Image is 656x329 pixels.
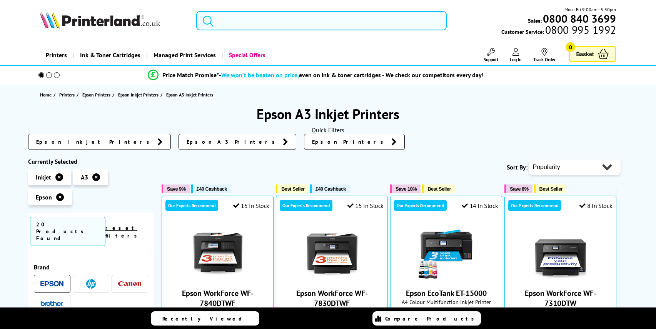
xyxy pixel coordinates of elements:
a: Home [40,91,53,99]
a: Support [484,48,498,62]
span: Printers [59,91,75,99]
a: Special Offers [222,45,271,65]
img: Epson WorkForce WF-7840DTWF [189,223,247,281]
a: Track Order [533,48,556,62]
a: Epson Printers [82,91,112,99]
a: Brother [40,299,63,309]
a: reset filters [105,224,141,239]
span: We won’t be beaten on price, [221,71,299,79]
a: Managed Print Services [146,45,222,65]
span: Mon - Fri 9:00am - 5:30pm [564,6,616,13]
a: Epson EcoTank ET-15000 [417,274,475,282]
div: 8 In Stock [579,202,613,209]
button: Best Seller [422,184,455,193]
span: A4 Colour Multifunction Inkjet Printer [394,298,498,306]
button: Save 9% [162,184,189,193]
img: HP [86,279,96,289]
button: Save 18% [390,184,421,193]
b: 0800 840 3699 [543,12,616,26]
div: - even on ink & toner cartridges - We check our competitors every day! [219,71,484,79]
a: Epson Inkjet Printers [28,134,171,150]
span: Epson A3 Inkjet Printers [166,92,213,98]
a: Printers [59,91,77,99]
img: Printerland Logo [40,12,160,28]
span: Epson Printers [82,91,110,99]
span: Save 8% [510,186,528,192]
span: Epson A3 Printers [187,138,279,146]
button: £40 Cashback [191,184,231,193]
span: 0800 995 1992 [544,26,616,33]
div: 15 In Stock [233,202,269,209]
div: Our Experts Recommend [165,200,218,211]
img: Brother [40,301,63,306]
span: Best Seller [539,186,563,192]
span: Epson Printers [312,138,387,146]
span: Brand [34,263,149,271]
a: HP [79,279,102,289]
span: £40 Cashback [315,186,346,192]
div: Currently Selected [28,158,154,165]
a: Epson WorkForce WF-7310DTW [525,288,596,308]
span: Log In [510,56,522,62]
span: 20 Products Found [30,217,106,246]
div: Quick Filters [28,126,628,134]
a: Epson WorkForce WF-7840DTWF [189,274,247,282]
button: Save 8% [504,184,532,193]
a: Epson WorkForce WF-7310DTW [532,274,589,282]
img: Canon [118,281,141,286]
a: Compare Products [372,311,481,326]
a: Ink & Toner Cartridges [73,45,146,65]
span: Customer Service: [501,26,616,35]
span: Epson Inkjet Printers [36,138,154,146]
span: Recently Viewed [162,315,250,322]
button: £40 Cashback [310,184,350,193]
a: Epson Inkjet Printers [118,91,160,99]
img: Epson EcoTank ET-15000 [417,223,475,281]
a: Epson [40,279,63,289]
div: Our Experts Recommend [394,200,447,211]
span: Sales: [528,17,542,24]
a: Epson Printers [304,134,405,150]
span: Basket [576,49,594,59]
span: 0 [566,42,575,52]
a: Recently Viewed [151,311,259,326]
img: Epson WorkForce WF-7830DTWF [303,223,361,281]
a: 0800 840 3699 [542,15,616,22]
h1: Epson A3 Inkjet Printers [28,105,628,123]
span: Save 9% [167,186,185,192]
span: Save 18% [396,186,417,192]
span: Epson Inkjet Printers [118,91,159,99]
div: Our Experts Recommend [508,200,561,211]
span: Compare Products [385,315,478,322]
div: 14 In Stock [462,202,498,209]
span: Best Seller [281,186,305,192]
div: Our Experts Recommend [280,200,332,211]
button: Best Seller [534,184,567,193]
a: Printerland Logo [40,12,187,30]
a: Log In [510,48,522,62]
a: Epson EcoTank ET-15000 [406,288,487,298]
a: Epson A3 Printers [179,134,296,150]
span: Inkjet [36,173,51,181]
button: Best Seller [276,184,309,193]
a: Canon [118,279,141,289]
span: Support [484,56,498,62]
span: Sort By: [507,163,527,171]
span: Ink & Toner Cartridges [80,45,140,65]
a: Epson WorkForce WF-7840DTWF [182,288,254,308]
a: Basket 0 [569,46,616,62]
img: Epson WorkForce WF-7310DTW [532,223,589,281]
span: Price Match Promise* [162,71,219,79]
div: 15 In Stock [347,202,384,209]
span: A3 [81,173,88,181]
span: Epson [36,193,52,201]
li: modal_Promise [24,68,608,82]
img: Epson [40,281,63,287]
a: Printers [40,45,73,65]
span: £40 Cashback [197,186,227,192]
a: Epson WorkForce WF-7830DTWF [296,288,368,308]
a: Epson WorkForce WF-7830DTWF [303,274,361,282]
span: Best Seller [427,186,451,192]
